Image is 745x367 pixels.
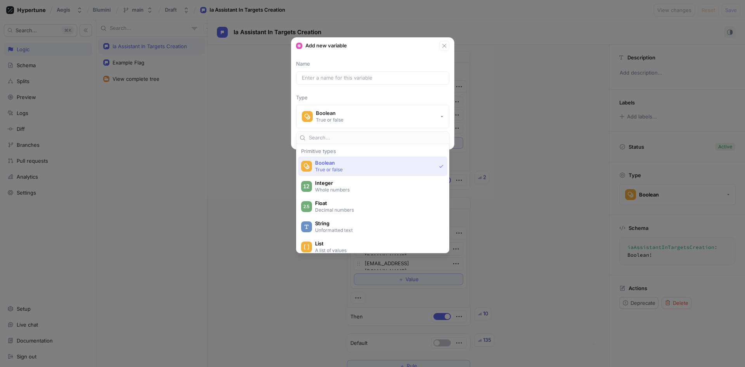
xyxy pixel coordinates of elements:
[302,74,444,82] input: Enter a name for this variable
[296,105,449,128] button: BooleanTrue or false
[316,110,343,117] div: Boolean
[315,227,439,233] p: Unformatted text
[298,149,447,153] div: Primitive types
[296,94,449,102] p: Type
[315,247,439,254] p: A list of values
[316,117,343,123] div: True or false
[315,166,436,173] p: True or false
[315,186,439,193] p: Whole numbers
[315,240,440,247] span: List
[315,160,436,166] span: Boolean
[296,60,449,68] p: Name
[309,134,446,142] input: Search...
[315,200,440,207] span: Float
[315,220,440,227] span: String
[305,42,347,50] p: Add new variable
[315,180,440,186] span: Integer
[315,207,439,213] p: Decimal numbers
